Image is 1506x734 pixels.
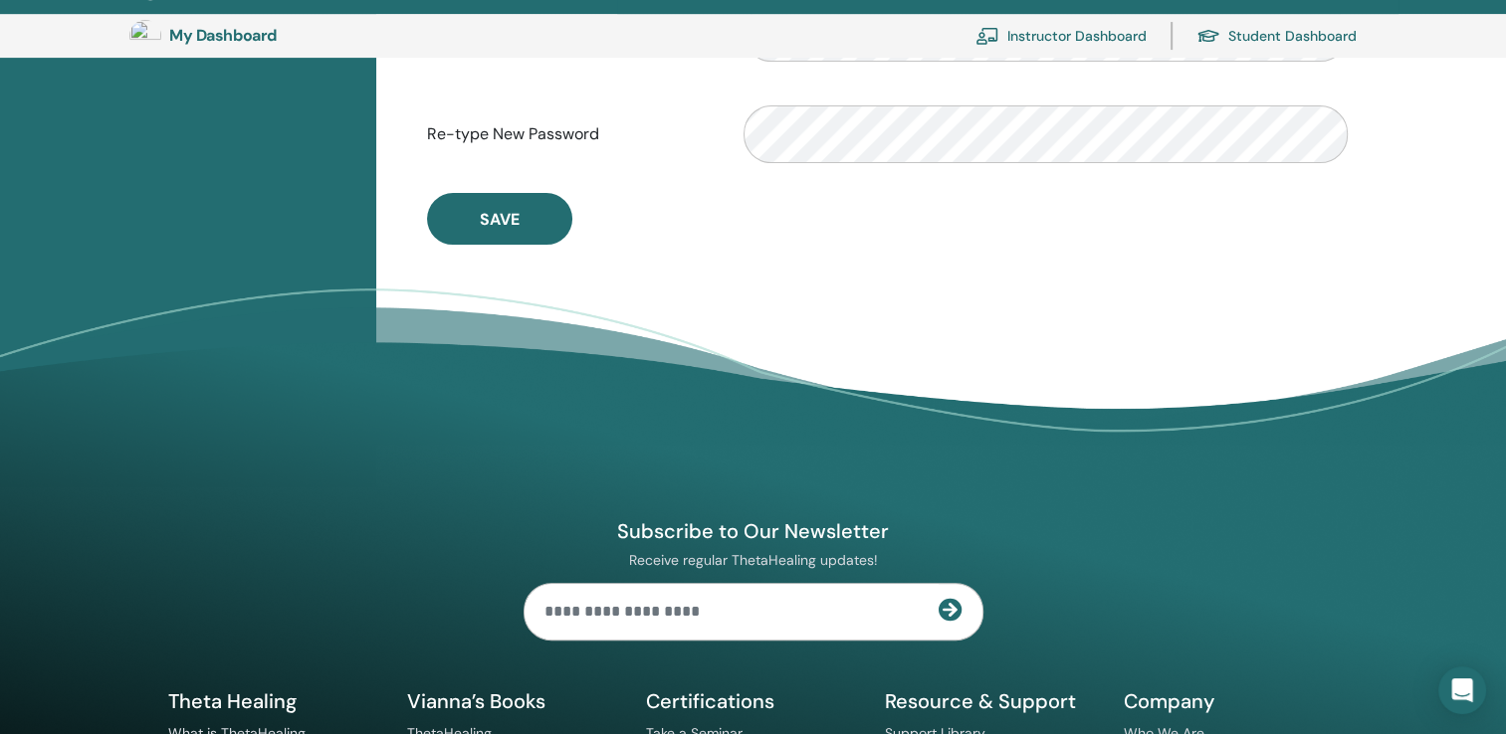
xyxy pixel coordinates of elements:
[407,688,622,714] h5: Vianna’s Books
[480,209,520,230] span: Save
[427,193,572,245] button: Save
[1196,14,1357,58] a: Student Dashboard
[646,688,861,714] h5: Certifications
[524,518,983,544] h4: Subscribe to Our Newsletter
[975,14,1147,58] a: Instructor Dashboard
[1196,28,1220,45] img: graduation-cap.svg
[169,26,368,45] h3: My Dashboard
[975,27,999,45] img: chalkboard-teacher.svg
[1438,666,1486,714] div: Open Intercom Messenger
[1124,688,1339,714] h5: Company
[524,551,983,569] p: Receive regular ThetaHealing updates!
[168,688,383,714] h5: Theta Healing
[412,115,729,153] label: Re-type New Password
[129,20,161,52] img: default.jpg
[885,688,1100,714] h5: Resource & Support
